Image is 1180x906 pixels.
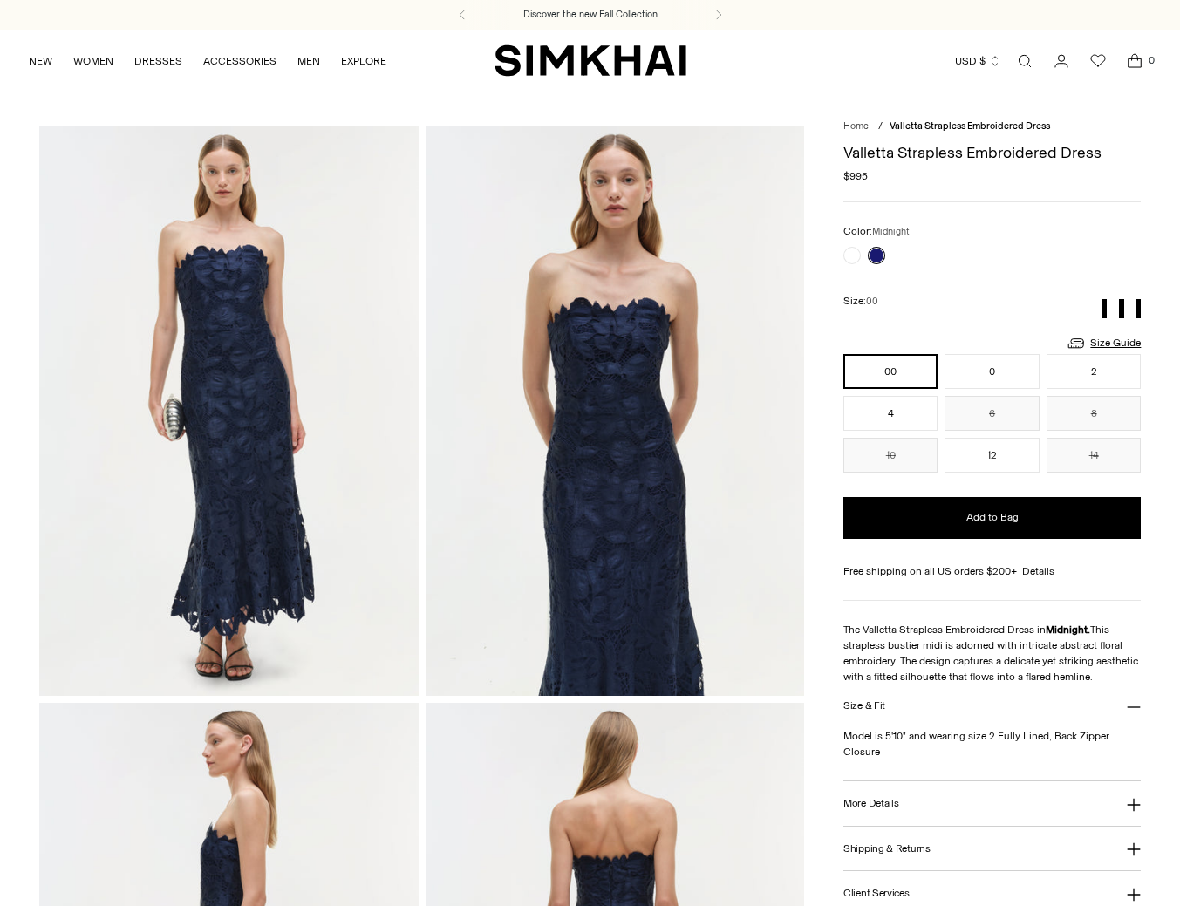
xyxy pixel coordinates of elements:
button: Add to Bag [843,497,1141,539]
span: 0 [1143,52,1159,68]
a: Open search modal [1007,44,1042,78]
button: Size & Fit [843,685,1141,729]
a: ACCESSORIES [203,42,276,80]
a: Open cart modal [1117,44,1152,78]
span: Midnight [872,226,910,237]
button: Shipping & Returns [843,827,1141,871]
p: The Valletta Strapless Embroidered Dress in This strapless bustier midi is adorned with intricate... [843,622,1141,685]
div: Free shipping on all US orders $200+ [843,563,1141,579]
img: Valletta Strapless Embroidered Dress [426,126,805,695]
button: 12 [945,438,1039,473]
button: More Details [843,781,1141,826]
strong: Midnight. [1046,623,1090,636]
a: Size Guide [1066,332,1141,354]
p: Model is 5'10" and wearing size 2 Fully Lined, Back Zipper Closure [843,728,1141,760]
a: DRESSES [134,42,182,80]
button: 8 [1047,396,1141,431]
a: WOMEN [73,42,113,80]
a: MEN [297,42,320,80]
div: / [878,119,883,134]
nav: breadcrumbs [843,119,1141,134]
a: EXPLORE [341,42,386,80]
span: Add to Bag [966,510,1019,525]
span: 00 [866,296,878,307]
button: 10 [843,438,938,473]
label: Size: [843,293,878,310]
a: Discover the new Fall Collection [523,8,658,22]
a: SIMKHAI [495,44,686,78]
button: 4 [843,396,938,431]
button: 2 [1047,354,1141,389]
a: NEW [29,42,52,80]
a: Home [843,120,869,132]
span: $995 [843,168,868,184]
button: 6 [945,396,1039,431]
h3: More Details [843,798,898,809]
img: Valletta Strapless Embroidered Dress [39,126,419,695]
button: 00 [843,354,938,389]
h1: Valletta Strapless Embroidered Dress [843,145,1141,160]
button: 14 [1047,438,1141,473]
label: Color: [843,223,910,240]
a: Details [1022,563,1054,579]
h3: Size & Fit [843,700,885,712]
span: Valletta Strapless Embroidered Dress [890,120,1050,132]
a: Wishlist [1081,44,1115,78]
button: 0 [945,354,1039,389]
a: Go to the account page [1044,44,1079,78]
h3: Client Services [843,888,910,899]
button: USD $ [955,42,1001,80]
h3: Shipping & Returns [843,843,931,855]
